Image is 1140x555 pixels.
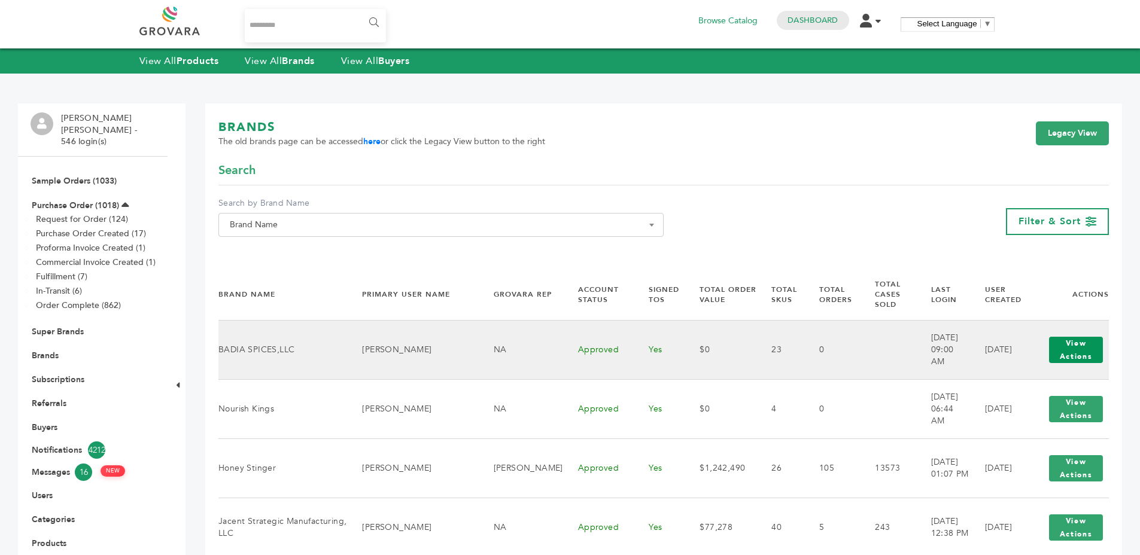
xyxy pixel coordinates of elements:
span: Brand Name [218,213,664,237]
span: 4212 [88,441,105,459]
a: View AllBrands [245,54,315,68]
th: Signed TOS [634,269,685,320]
th: Total Cases Sold [860,269,916,320]
th: Primary User Name [347,269,478,320]
a: View AllBuyers [341,54,410,68]
a: Subscriptions [32,374,84,385]
td: 4 [756,379,804,438]
a: Browse Catalog [698,14,758,28]
a: Referrals [32,398,66,409]
td: 0 [804,379,861,438]
a: In-Transit (6) [36,285,82,297]
button: View Actions [1049,514,1103,541]
button: View Actions [1049,396,1103,422]
span: Search [218,162,256,179]
strong: Brands [282,54,314,68]
a: Categories [32,514,75,525]
span: Brand Name [225,216,657,233]
th: Total Orders [804,269,861,320]
a: Super Brands [32,326,84,337]
a: Notifications4212 [32,441,154,459]
td: Nourish Kings [218,379,347,438]
a: Request for Order (124) [36,214,128,225]
td: Yes [634,438,685,498]
span: The old brands page can be accessed or click the Legacy View button to the right [218,136,545,148]
td: [PERSON_NAME] [347,379,478,438]
li: [PERSON_NAME] [PERSON_NAME] - 546 login(s) [61,112,165,148]
a: Order Complete (862) [36,300,121,311]
span: 16 [75,463,92,481]
span: ​ [980,19,981,28]
a: Products [32,538,66,549]
td: [PERSON_NAME] [347,320,478,379]
td: NA [479,320,563,379]
a: Legacy View [1036,121,1109,145]
td: 0 [804,320,861,379]
td: [PERSON_NAME] [347,438,478,498]
a: Messages16 NEW [32,463,154,481]
a: Brands [32,350,59,361]
th: Account Status [563,269,634,320]
a: Fulfillment (7) [36,271,87,282]
strong: Buyers [378,54,409,68]
strong: Products [177,54,218,68]
td: [DATE] [970,379,1028,438]
th: Grovara Rep [479,269,563,320]
td: Yes [634,379,685,438]
a: Purchase Order Created (17) [36,228,146,239]
td: [DATE] 06:44 AM [916,379,970,438]
td: [DATE] [970,438,1028,498]
button: View Actions [1049,455,1103,481]
td: $0 [685,320,756,379]
th: Total SKUs [756,269,804,320]
td: $0 [685,379,756,438]
td: Yes [634,320,685,379]
td: 13573 [860,438,916,498]
td: 26 [756,438,804,498]
td: BADIA SPICES,LLC [218,320,347,379]
a: Select Language​ [917,19,992,28]
th: Total Order Value [685,269,756,320]
th: Actions [1028,269,1109,320]
td: [DATE] [970,320,1028,379]
img: profile.png [31,112,53,135]
td: Approved [563,379,634,438]
a: Commercial Invoice Created (1) [36,257,156,268]
h1: BRANDS [218,119,545,136]
span: Filter & Sort [1019,215,1081,228]
a: Proforma Invoice Created (1) [36,242,145,254]
a: Users [32,490,53,501]
td: [DATE] 01:07 PM [916,438,970,498]
input: Search... [245,9,387,42]
a: Sample Orders (1033) [32,175,117,187]
td: Honey Stinger [218,438,347,498]
td: Approved [563,438,634,498]
td: 105 [804,438,861,498]
a: Purchase Order (1018) [32,200,119,211]
th: Brand Name [218,269,347,320]
label: Search by Brand Name [218,197,664,209]
th: Last Login [916,269,970,320]
a: View AllProducts [139,54,219,68]
span: Select Language [917,19,977,28]
span: ▼ [984,19,992,28]
td: NA [479,379,563,438]
th: User Created [970,269,1028,320]
a: Dashboard [788,15,838,26]
a: here [363,136,381,147]
button: View Actions [1049,337,1103,363]
td: [DATE] 09:00 AM [916,320,970,379]
span: NEW [101,465,125,477]
td: [PERSON_NAME] [479,438,563,498]
td: 23 [756,320,804,379]
td: Approved [563,320,634,379]
a: Buyers [32,422,57,433]
td: $1,242,490 [685,438,756,498]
